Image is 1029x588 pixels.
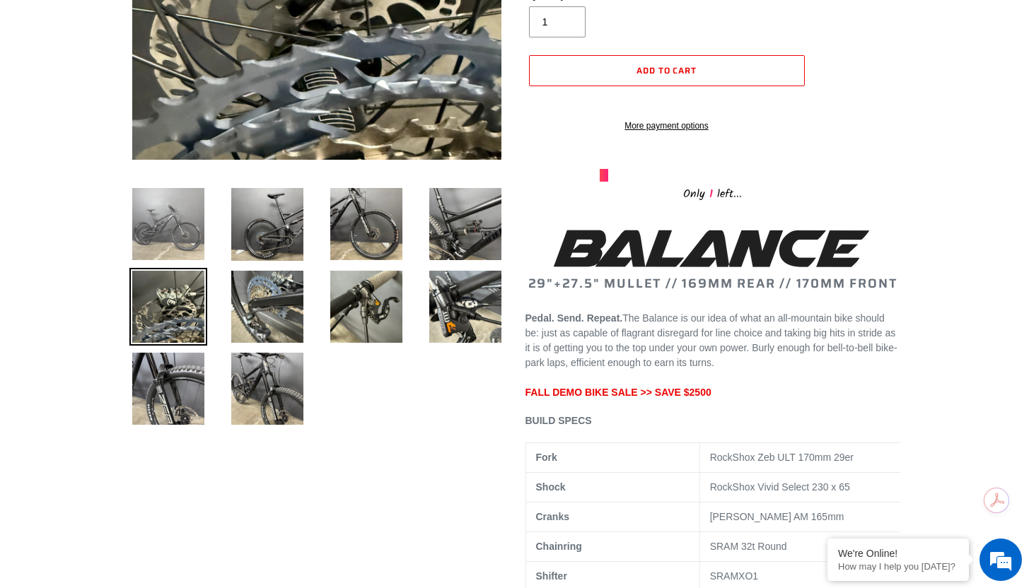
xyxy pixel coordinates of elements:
div: Navigation go back [16,78,37,99]
b: Shock [536,481,566,493]
a: More payment options [529,119,805,132]
span: We're online! [82,178,195,321]
img: d_696896380_company_1647369064580_696896380 [45,71,81,106]
img: Load image into Gallery viewer, DEMO BIKE: BALANCE - Black - Large (Complete Bike) Mullet front view [228,350,306,428]
span: RockShox Zeb ULT 170mm 29er [710,452,854,463]
button: Add to cart [529,55,805,86]
img: Load image into Gallery viewer, DEMO BIKE: BALANCE - Black - Large (Complete Bike) Mullet Rear Side [228,185,306,264]
span: BUILD SPECS [525,415,592,426]
img: Load image into Gallery viewer, DEMO BIKE: BALANCE - Black - Large (Complete Bike) Mullet Shox [426,185,504,263]
span: [PERSON_NAME] AM 165mm [710,511,844,522]
h2: 29"+27.5" MULLET // 169MM REAR // 170MM FRONT [525,225,900,291]
img: Load image into Gallery viewer, DEMO BIKE: BALANCE - Black - Large (Complete Bike) Mullet front Tire [129,350,207,428]
div: Only left... [600,182,826,204]
p: The Balance is our idea of what an all-mountain bike should be: just as capable of flagrant disre... [525,311,900,400]
b: Pedal. Send. Repeat. [525,312,623,324]
span: Add to cart [636,64,697,77]
p: How may I help you today? [838,561,958,572]
span: RockShox Vivid Select 230 x 65 [710,481,850,493]
b: Chainring [536,541,582,552]
span: 1 [705,185,717,203]
span: FALL DEMO BIKE SALE >> SAVE $2500 [525,387,711,398]
b: Shifter [536,570,567,582]
img: Load image into Gallery viewer, DEMO BIKE: BALANCE - Black - Large (Complete Bike) Mullet [129,185,207,263]
img: Load image into Gallery viewer, DEMO BIKE: BALANCE - Black - Large (Complete Bike) Mullet Left Br... [327,268,405,346]
img: Load image into Gallery viewer, DEMO BIKE: BALANCE - Black - Large (Complete Bike) Mullet Front Side [327,185,405,263]
img: Load image into Gallery viewer, DEMO BIKE: BALANCE - Black - Large (Complete Bike) Mullet RD + Ca... [228,268,306,346]
b: Cranks [536,511,569,522]
textarea: Type your message and hit 'Enter' [7,386,269,435]
span: SRAM [710,570,738,582]
span: SRAM 32t Round [710,541,787,552]
b: Fork [536,452,557,463]
div: Minimize live chat window [232,7,266,41]
img: Load image into Gallery viewer, DEMO BIKE: BALANCE - Black - Large (Complete Bike) Mullet Brakes [129,268,207,346]
img: Load image into Gallery viewer, DEMO BIKE: BALANCE - Black - Large (Complete Bike) Mullet Right B... [426,268,504,346]
div: Chat with us now [95,79,259,98]
div: We're Online! [838,548,958,559]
